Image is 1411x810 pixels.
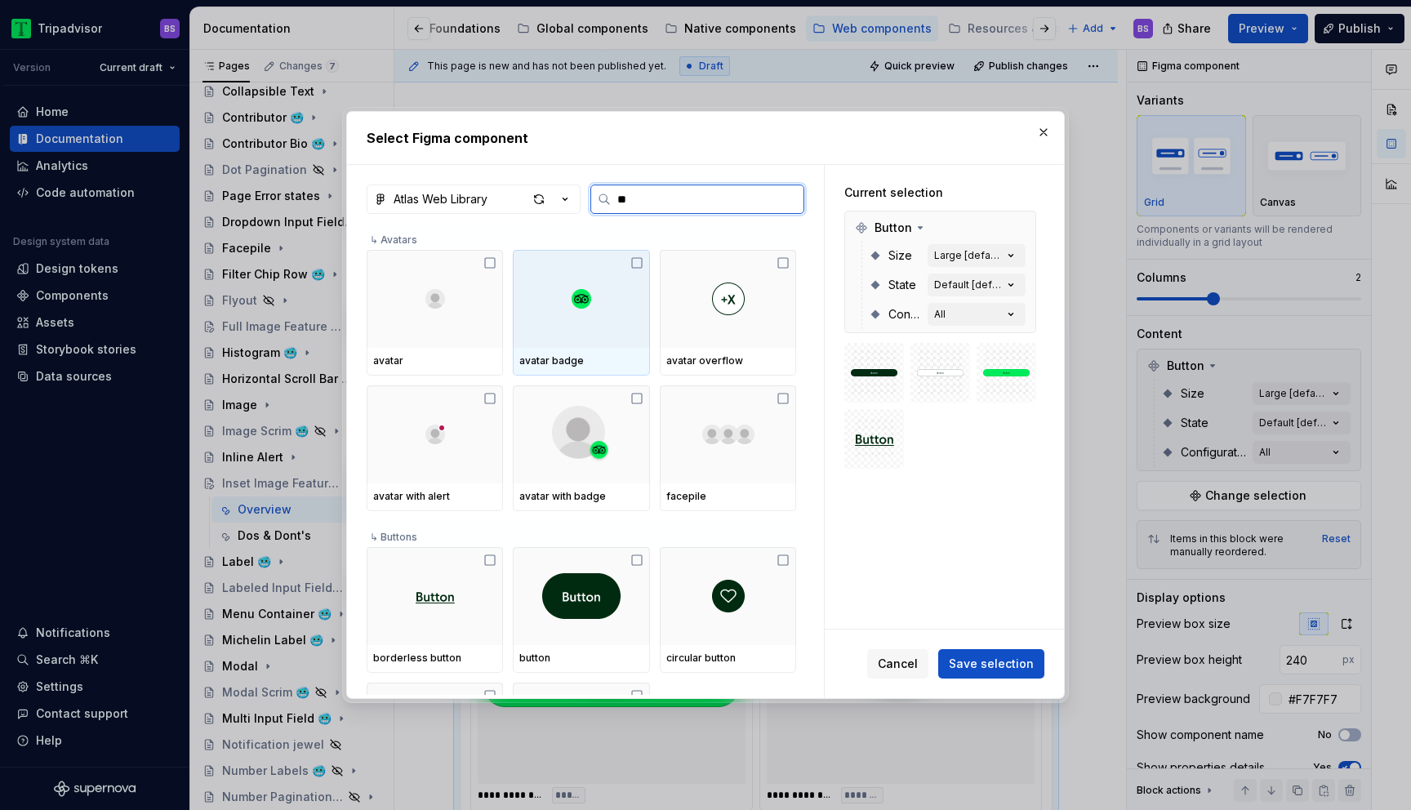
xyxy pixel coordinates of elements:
[934,249,1003,262] div: Large [default]
[367,521,796,547] div: ↳ Buttons
[888,247,912,264] span: Size
[666,652,790,665] div: circular button
[367,224,796,250] div: ↳ Avatars
[888,306,921,323] span: Configuration
[373,490,496,503] div: avatar with alert
[373,354,496,367] div: avatar
[875,220,912,236] span: Button
[367,128,1044,148] h2: Select Figma component
[844,185,1036,201] div: Current selection
[519,490,643,503] div: avatar with badge
[867,649,928,679] button: Cancel
[928,244,1026,267] button: Large [default]
[949,656,1034,672] span: Save selection
[934,278,1003,292] div: Default [default]
[888,277,916,293] span: State
[367,185,581,214] button: Atlas Web Library
[878,656,918,672] span: Cancel
[373,652,496,665] div: borderless button
[519,354,643,367] div: avatar badge
[666,490,790,503] div: facepile
[938,649,1044,679] button: Save selection
[394,191,487,207] div: Atlas Web Library
[519,652,643,665] div: button
[928,303,1026,326] button: All
[934,308,946,321] div: All
[848,215,1032,241] div: Button
[928,274,1026,296] button: Default [default]
[666,354,790,367] div: avatar overflow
